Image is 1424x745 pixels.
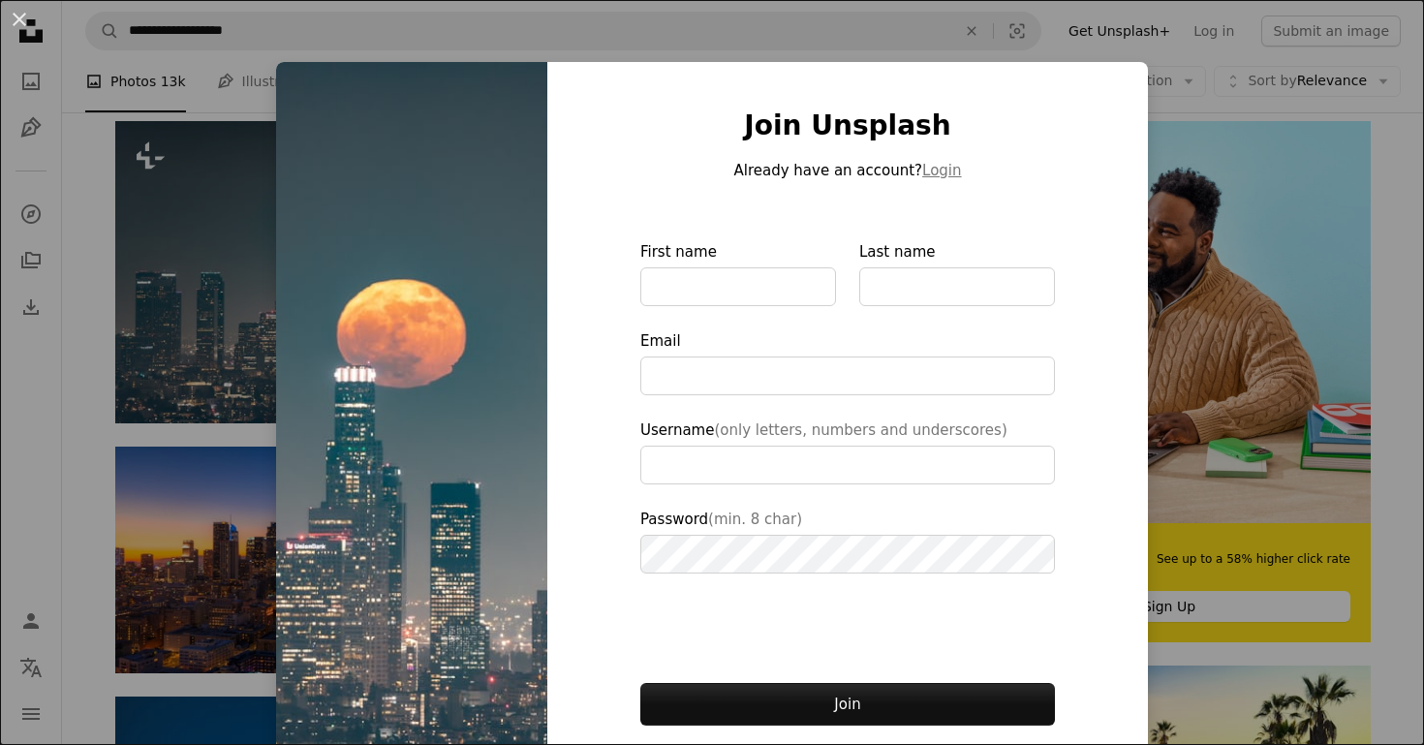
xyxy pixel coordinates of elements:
button: Login [922,159,961,182]
span: (only letters, numbers and underscores) [714,421,1006,439]
input: Last name [859,267,1055,306]
label: Last name [859,240,1055,306]
button: Join [640,683,1055,726]
input: Password(min. 8 char) [640,535,1055,574]
input: Email [640,357,1055,395]
p: Already have an account? [640,159,1055,182]
label: First name [640,240,836,306]
label: Username [640,419,1055,484]
label: Password [640,508,1055,574]
h1: Join Unsplash [640,109,1055,143]
input: Username(only letters, numbers and underscores) [640,446,1055,484]
input: First name [640,267,836,306]
span: (min. 8 char) [708,511,802,528]
label: Email [640,329,1055,395]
